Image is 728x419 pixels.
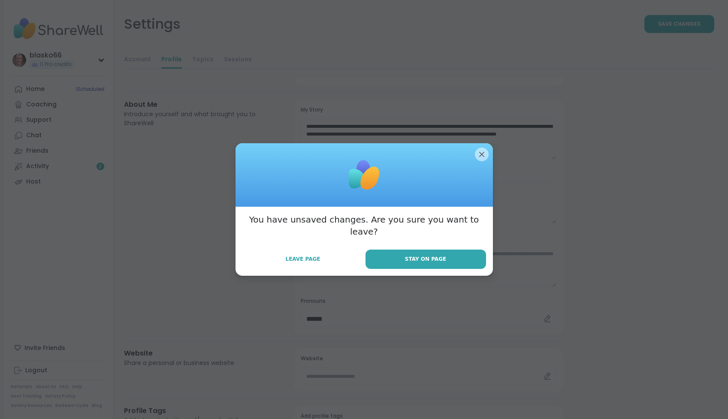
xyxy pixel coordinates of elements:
[366,250,486,269] button: Stay on Page
[242,250,364,268] button: Leave Page
[286,255,320,263] span: Leave Page
[405,255,446,263] span: Stay on Page
[343,154,386,196] img: ShareWell Logomark
[242,214,486,238] h3: You have unsaved changes. Are you sure you want to leave?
